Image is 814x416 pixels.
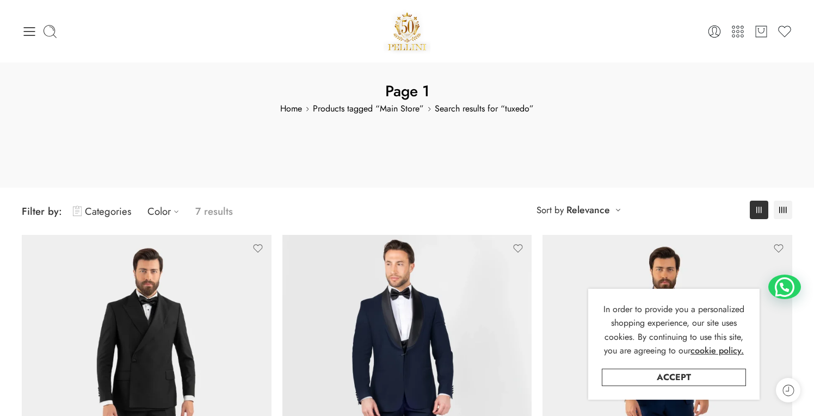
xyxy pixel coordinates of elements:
span: Filter by: [22,204,62,219]
h1: Page 1 [22,80,792,102]
span: Search results for “tuxedo” [22,102,792,116]
a: Categories [73,198,131,224]
a: Login / Register [707,24,722,39]
img: Pellini [384,8,430,54]
a: Color [147,198,184,224]
a: cookie policy. [690,344,744,358]
a: Cart [754,24,769,39]
span: Sort by [536,201,564,219]
a: Products tagged “Main Store” [313,102,424,116]
a: Accept [602,369,746,386]
a: Home [280,102,302,116]
a: Relevance [566,202,610,218]
a: Pellini - [384,8,430,54]
span: In order to provide you a personalized shopping experience, our site uses cookies. By continuing ... [603,303,744,357]
p: 7 results [195,198,233,224]
a: Wishlist [777,24,792,39]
